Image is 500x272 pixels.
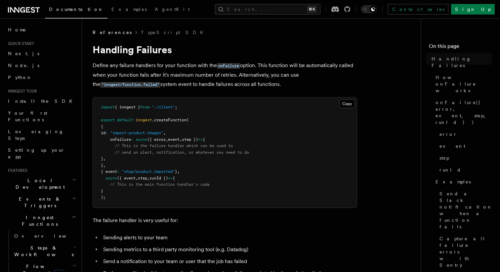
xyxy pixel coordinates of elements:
a: Contact sales [388,4,448,15]
span: , [163,131,166,135]
span: Inngest tour [5,89,37,94]
a: Setting up your app [5,144,78,163]
span: Local Development [5,177,72,190]
button: Events & Triggers [5,193,78,212]
span: // This is the failure handler which can be used to [115,143,233,148]
span: "import-product-images" [110,131,163,135]
span: } [101,163,103,168]
span: ( [187,118,189,122]
span: Steps & Workflows [12,245,74,258]
span: , [136,176,138,180]
a: How onFailure works [433,71,492,97]
span: , [147,176,149,180]
span: Documentation [49,7,104,12]
span: onFailure [110,137,131,142]
h4: On this page [429,42,492,53]
a: Next.js [5,48,78,59]
button: Local Development [5,175,78,193]
span: step [439,155,449,161]
a: Leveraging Steps [5,126,78,144]
a: Documentation [45,2,107,19]
a: Install the SDK [5,95,78,107]
span: "shop/product.imported" [122,169,175,174]
li: Send a notification to your team or user that the job has failed [101,257,357,266]
span: , [103,156,105,161]
span: : [105,131,108,135]
button: Inngest Functions [5,212,78,230]
span: .createFunction [152,118,187,122]
span: How onFailure works [436,74,492,94]
span: : [117,169,119,174]
p: The failure handler is very useful for: [93,216,357,225]
span: Inngest Functions [5,214,71,227]
span: Node.js [8,63,39,68]
span: step [138,176,147,180]
span: : [131,137,133,142]
span: // send an alert, notification, or whatever you need to do [115,150,249,155]
a: runId [437,164,492,176]
a: Your first Functions [5,107,78,126]
span: Python [8,75,32,80]
span: async [105,176,117,180]
span: { [203,137,205,142]
span: References [93,29,132,36]
a: onFailure({ error, event, step, runId }) [433,97,492,128]
a: event [437,140,492,152]
span: Your first Functions [8,110,47,122]
span: { inngest } [115,105,140,109]
span: onFailure({ error, event, step, runId }) [436,99,492,126]
kbd: ⌘K [307,6,316,13]
span: Install the SDK [8,98,76,104]
span: => [198,137,203,142]
span: { [173,176,175,180]
a: Home [5,24,78,36]
span: Next.js [8,51,39,56]
a: error [437,128,492,140]
h1: Handling Failures [93,44,357,56]
span: } [175,169,177,174]
a: onFailure [217,62,240,68]
span: ({ event [117,176,136,180]
code: "inngest/function.failed" [100,82,160,88]
span: { [101,124,103,129]
span: Quick start [5,41,34,46]
a: AgentKit [151,2,194,18]
span: async [136,137,147,142]
span: import [101,105,115,109]
button: Search...⌘K [215,4,320,15]
span: Send a Slack notification when a function fails [439,190,492,230]
a: step [437,152,492,164]
span: Examples [111,7,147,12]
span: Leveraging Steps [8,129,64,141]
span: Examples [436,178,471,185]
a: Examples [107,2,151,18]
span: event [168,137,180,142]
button: Copy [339,99,355,108]
span: Overview [14,233,82,239]
span: Home [8,26,26,33]
span: event [439,143,465,149]
span: , [180,137,182,142]
span: id [101,131,105,135]
span: // This is the main function handler's code [110,182,210,187]
a: Overview [12,230,78,242]
a: Handling Failures [429,53,492,71]
li: Sending alerts to your team [101,233,357,242]
span: ; [175,105,177,109]
span: export [101,118,115,122]
span: step }) [182,137,198,142]
a: Sign Up [451,4,495,15]
span: { event [101,169,117,174]
span: , [103,163,105,168]
span: , [166,137,168,142]
span: Events & Triggers [5,196,72,209]
a: Examples [433,176,492,188]
a: Python [5,71,78,83]
li: Sending metrics to a third party monitoring tool (e.g. Datadog) [101,245,357,254]
span: ); [101,195,105,200]
span: runId [439,167,461,173]
a: TypeScript SDK [141,29,207,36]
a: "inngest/function.failed" [100,81,160,87]
span: , [177,169,180,174]
button: Toggle dark mode [361,5,377,13]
